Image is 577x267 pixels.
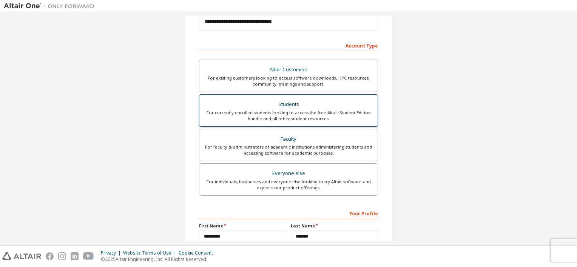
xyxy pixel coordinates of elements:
[204,144,373,156] div: For faculty & administrators of academic institutions administering students and accessing softwa...
[204,64,373,75] div: Altair Customers
[204,99,373,110] div: Students
[204,75,373,87] div: For existing customers looking to access software downloads, HPC resources, community, trainings ...
[123,250,179,256] div: Website Terms of Use
[291,223,378,229] label: Last Name
[179,250,218,256] div: Cookie Consent
[4,2,98,10] img: Altair One
[83,252,94,260] img: youtube.svg
[204,110,373,122] div: For currently enrolled students looking to access the free Altair Student Edition bundle and all ...
[101,256,218,262] p: © 2025 Altair Engineering, Inc. All Rights Reserved.
[58,252,66,260] img: instagram.svg
[199,207,378,219] div: Your Profile
[199,223,286,229] label: First Name
[204,179,373,191] div: For individuals, businesses and everyone else looking to try Altair software and explore our prod...
[204,134,373,144] div: Faculty
[71,252,79,260] img: linkedin.svg
[101,250,123,256] div: Privacy
[2,252,41,260] img: altair_logo.svg
[204,168,373,179] div: Everyone else
[46,252,54,260] img: facebook.svg
[199,39,378,51] div: Account Type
